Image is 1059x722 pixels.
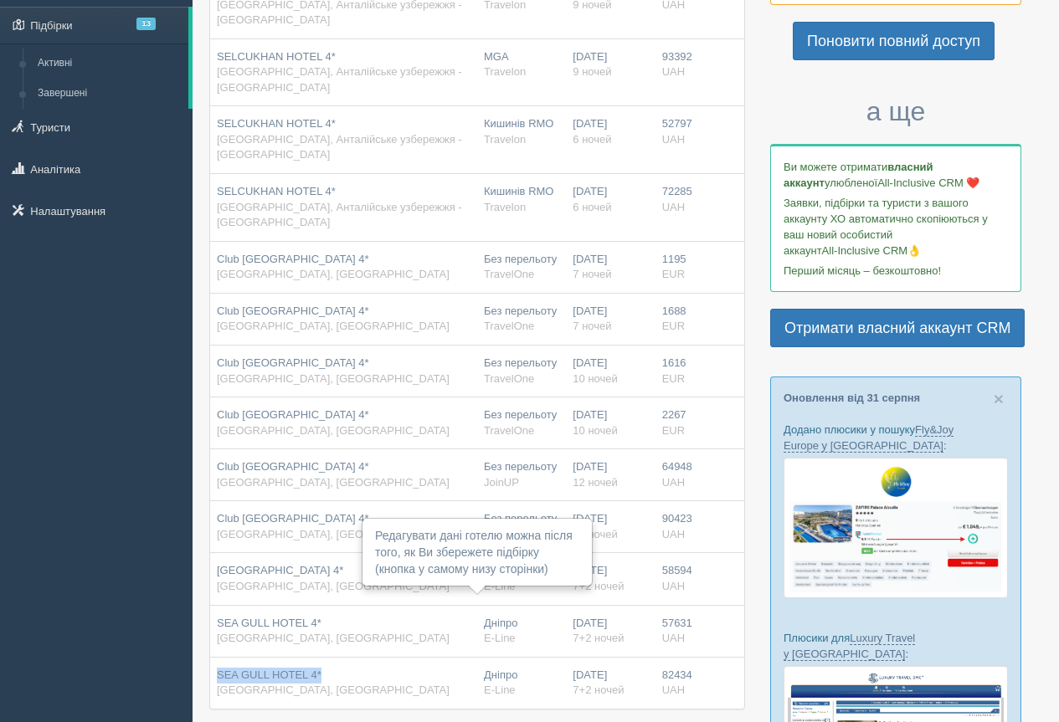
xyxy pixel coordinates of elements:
span: TravelOne [484,268,534,280]
span: 52797 [662,117,692,130]
div: Без перельоту [484,304,559,335]
span: Club [GEOGRAPHIC_DATA] 4* [217,460,369,473]
span: UAH [662,580,685,592]
p: Додано плюсики у пошуку : [784,422,1008,453]
span: UAH [662,133,685,146]
span: [GEOGRAPHIC_DATA], [GEOGRAPHIC_DATA] [217,528,450,540]
div: [DATE] [573,184,648,215]
div: [DATE] [573,459,648,490]
span: SEA GULL HOTEL 4* [217,617,321,629]
div: Без перельоту [484,459,559,490]
div: [DATE] [573,511,648,542]
span: 10 ночей [573,372,617,385]
div: Кишинів RMO [484,116,559,147]
div: Редагувати дані готелю можна після того, як Ви збережете підбірку (кнопка у самому низу сторінки) [363,520,591,585]
span: TravelOne [484,320,534,332]
span: [GEOGRAPHIC_DATA], [GEOGRAPHIC_DATA] [217,632,450,644]
span: Club [GEOGRAPHIC_DATA] 4* [217,305,369,317]
h3: а ще [770,97,1021,126]
span: UAH [662,476,685,489]
div: Кишинів RMO [484,184,559,215]
span: Club [GEOGRAPHIC_DATA] 4* [217,408,369,421]
div: Дніпро [484,668,559,699]
div: MGA [484,49,559,80]
a: Luxury Travel у [GEOGRAPHIC_DATA] [784,632,915,661]
div: [DATE] [573,668,648,699]
span: 7+2 ночей [573,632,624,644]
div: Дніпро [484,616,559,647]
span: TravelOne [484,372,534,385]
span: SELCUKHAN HOTEL 4* [217,185,336,197]
span: [GEOGRAPHIC_DATA], Анталійське узбережжя - [GEOGRAPHIC_DATA] [217,65,462,94]
span: 7 ночей [573,320,611,332]
span: [GEOGRAPHIC_DATA], Анталійське узбережжя - [GEOGRAPHIC_DATA] [217,133,462,161]
img: fly-joy-de-proposal-crm-for-travel-agency.png [784,458,1008,598]
span: 7+2 ночей [573,684,624,696]
div: Без перельоту [484,356,559,387]
span: [GEOGRAPHIC_DATA] 4* [217,564,343,576]
p: Плюсики для : [784,630,1008,662]
span: JoinUP [484,476,519,489]
span: EUR [662,320,685,332]
span: UAH [662,684,685,696]
span: 93392 [662,50,692,63]
span: E-Line [484,632,516,644]
span: [GEOGRAPHIC_DATA], [GEOGRAPHIC_DATA] [217,580,450,592]
span: [GEOGRAPHIC_DATA], [GEOGRAPHIC_DATA] [217,320,450,332]
span: [GEOGRAPHIC_DATA], Анталійське узбережжя - [GEOGRAPHIC_DATA] [217,201,462,229]
span: 57631 [662,617,692,629]
span: 7+2 ночей [573,580,624,592]
a: Активні [30,49,188,79]
div: [DATE] [573,563,648,594]
span: All-Inclusive CRM👌 [822,244,922,257]
span: 58594 [662,564,692,576]
span: EUR [662,424,685,437]
span: 1616 [662,356,686,369]
span: × [994,389,1004,408]
a: Fly&Joy Europe у [GEOGRAPHIC_DATA] [784,423,954,453]
span: UAH [662,632,685,644]
div: [DATE] [573,252,648,283]
div: [DATE] [573,304,648,335]
span: 82434 [662,668,692,681]
span: Travelon [484,133,526,146]
div: Без перельоту [484,407,559,438]
span: UAH [662,528,685,540]
div: [DATE] [573,116,648,147]
b: власний аккаунт [784,161,933,189]
p: Заявки, підбірки та туристи з вашого аккаунту ХО автоматично скопіюються у ваш новий особистий ак... [784,195,1008,259]
div: [DATE] [573,49,648,80]
span: 90423 [662,512,692,525]
span: [GEOGRAPHIC_DATA], [GEOGRAPHIC_DATA] [217,684,450,696]
p: Ви можете отримати улюбленої [784,159,1008,191]
span: SEA GULL HOTEL 4* [217,668,321,681]
a: Завершені [30,79,188,109]
span: SELCUKHAN HOTEL 4* [217,50,336,63]
span: [GEOGRAPHIC_DATA], [GEOGRAPHIC_DATA] [217,424,450,437]
span: Club [GEOGRAPHIC_DATA] 4* [217,253,369,265]
span: [GEOGRAPHIC_DATA], [GEOGRAPHIC_DATA] [217,372,450,385]
div: Без перельоту [484,252,559,283]
span: 2267 [662,408,686,421]
span: Club [GEOGRAPHIC_DATA] 4* [217,356,369,369]
span: EUR [662,372,685,385]
span: 12 ночей [573,476,617,489]
span: 12 ночей [573,528,617,540]
span: SELCUKHAN HOTEL 4* [217,117,336,130]
span: Travelon [484,65,526,78]
span: Travelon [484,201,526,213]
span: 1195 [662,253,686,265]
span: EUR [662,268,685,280]
span: 6 ночей [573,201,611,213]
span: TravelOne [484,424,534,437]
div: [DATE] [573,407,648,438]
span: 7 ночей [573,268,611,280]
div: [DATE] [573,616,648,647]
span: [GEOGRAPHIC_DATA], [GEOGRAPHIC_DATA] [217,476,450,489]
span: 10 ночей [573,424,617,437]
span: 72285 [662,185,692,197]
span: All-Inclusive CRM ❤️ [877,177,979,189]
div: Без перельоту [484,511,559,542]
button: Close [994,390,1004,407]
span: [GEOGRAPHIC_DATA], [GEOGRAPHIC_DATA] [217,268,450,280]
